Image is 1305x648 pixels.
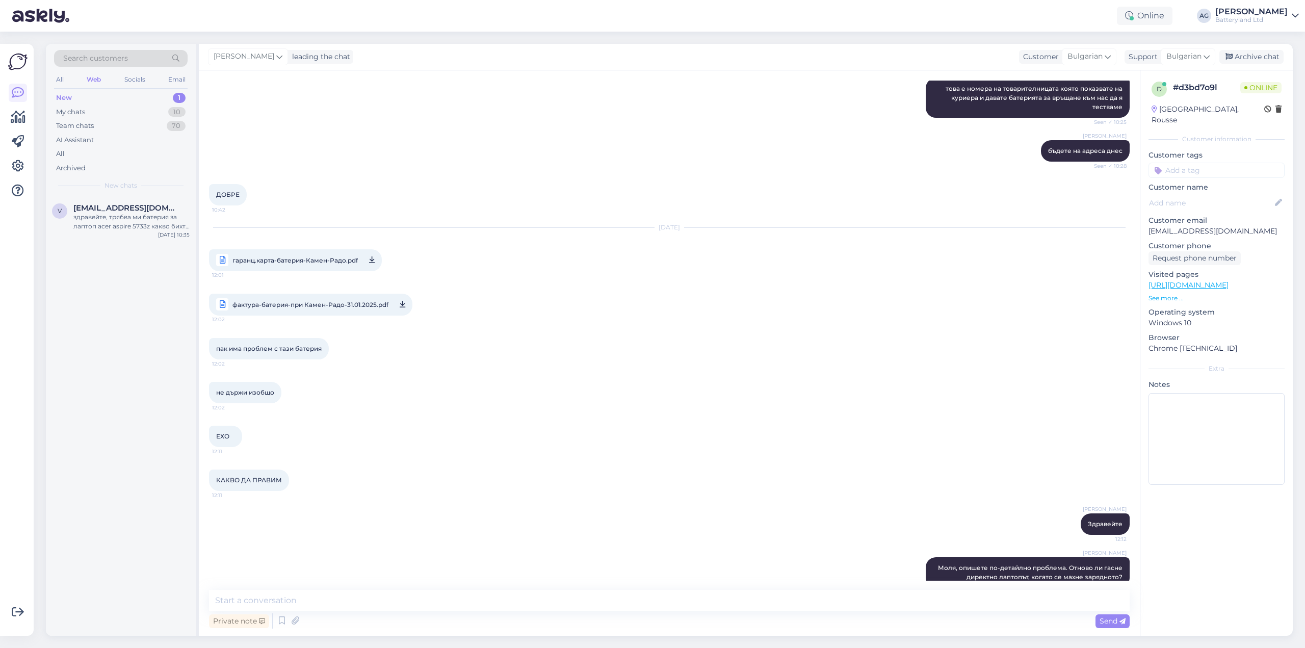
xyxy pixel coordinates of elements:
span: 12:02 [212,360,250,368]
p: [EMAIL_ADDRESS][DOMAIN_NAME] [1149,226,1285,237]
p: Chrome [TECHNICAL_ID] [1149,343,1285,354]
img: Askly Logo [8,52,28,71]
span: Online [1240,82,1282,93]
span: 12:02 [212,404,250,411]
span: гаранц.карта-батерия-Кaмен-Радо.pdf [232,254,358,267]
p: Browser [1149,332,1285,343]
p: Windows 10 [1149,318,1285,328]
div: Archived [56,163,86,173]
span: ДОБРЕ [216,191,240,198]
p: Customer email [1149,215,1285,226]
div: Private note [209,614,269,628]
div: Socials [122,73,147,86]
div: Customer information [1149,135,1285,144]
span: 12:11 [212,491,250,499]
p: See more ... [1149,294,1285,303]
span: Здравейте [1088,520,1123,528]
div: Archive chat [1219,50,1284,64]
p: Customer phone [1149,241,1285,251]
div: leading the chat [288,51,350,62]
div: Customer [1019,51,1059,62]
div: Batteryland Ltd [1215,16,1288,24]
p: Visited pages [1149,269,1285,280]
div: Web [85,73,103,86]
span: това е номера на товарителницата която показвате на куриера и давате батерията за връщане към нас... [946,85,1124,111]
p: Customer name [1149,182,1285,193]
div: [DATE] 10:35 [158,231,190,239]
span: бъдете на адреса днес [1048,147,1123,154]
a: [URL][DOMAIN_NAME] [1149,280,1229,290]
span: vwvalko@abv.bg [73,203,179,213]
span: ЕХО [216,432,229,440]
div: [DATE] [209,223,1130,232]
span: [PERSON_NAME] [1083,549,1127,557]
span: КАКВО ДА ПРАВИМ [216,476,282,484]
input: Add a tag [1149,163,1285,178]
div: [PERSON_NAME] [1215,8,1288,16]
p: Notes [1149,379,1285,390]
div: Request phone number [1149,251,1241,265]
span: 12:01 [212,269,250,281]
p: Operating system [1149,307,1285,318]
span: Seen ✓ 10:28 [1088,162,1127,170]
span: [PERSON_NAME] [1083,132,1127,140]
div: здравейте, трябва ми батерия за лаптоп acer aspire 5733z какво бихте препоръчали ? [73,213,190,231]
span: 12:11 [212,448,250,455]
span: фактура-батерия-при Камен-Радо-31.01.2025.pdf [232,298,388,311]
div: AG [1197,9,1211,23]
p: Customer tags [1149,150,1285,161]
span: 12:12 [1088,535,1127,543]
span: Search customers [63,53,128,64]
div: Online [1117,7,1172,25]
span: не държи изобщо [216,388,274,396]
div: Team chats [56,121,94,131]
span: Seen ✓ 10:25 [1088,118,1127,126]
div: Extra [1149,364,1285,373]
span: [PERSON_NAME] [1083,505,1127,513]
input: Add name [1149,197,1273,209]
span: Send [1100,616,1126,626]
span: пак има проблем с тази батерия [216,345,322,352]
div: AI Assistant [56,135,94,145]
span: v [58,207,62,215]
div: # d3bd7o9l [1173,82,1240,94]
a: гаранц.карта-батерия-Кaмен-Радо.pdf12:01 [209,249,382,271]
div: Support [1125,51,1158,62]
div: All [54,73,66,86]
span: 12:02 [212,313,250,326]
a: фактура-батерия-при Камен-Радо-31.01.2025.pdf12:02 [209,294,412,316]
div: My chats [56,107,85,117]
div: 1 [173,93,186,103]
div: [GEOGRAPHIC_DATA], Rousse [1152,104,1264,125]
span: d [1157,85,1162,93]
span: [PERSON_NAME] [214,51,274,62]
div: New [56,93,72,103]
a: [PERSON_NAME]Batteryland Ltd [1215,8,1299,24]
div: 10 [168,107,186,117]
span: Моля, опишете по-детайлно проблема. Отново ли гасне директно лаптопът, когато се махне зарядното? [938,564,1124,581]
div: Email [166,73,188,86]
span: Bulgarian [1166,51,1202,62]
span: Bulgarian [1067,51,1103,62]
span: New chats [105,181,137,190]
div: 70 [167,121,186,131]
div: All [56,149,65,159]
span: 10:42 [212,206,250,214]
